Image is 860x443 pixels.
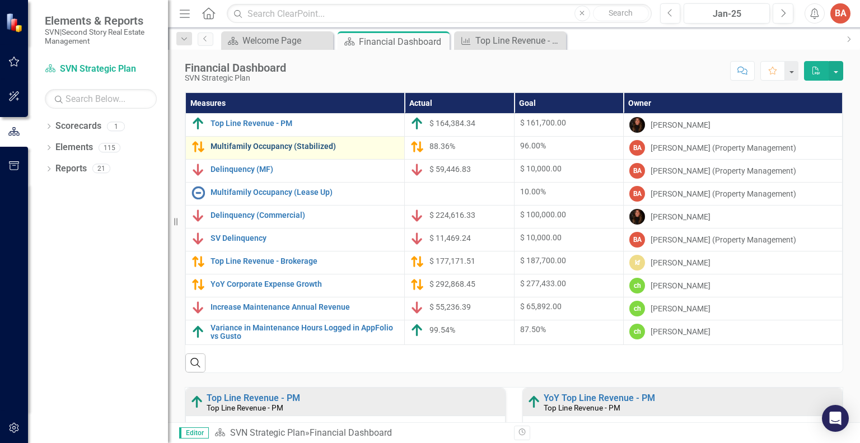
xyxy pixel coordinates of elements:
[629,232,645,248] div: BA
[629,324,645,339] div: ch
[186,251,405,274] td: Double-Click to Edit Right Click for Context Menu
[211,188,399,197] a: Multifamily Occupancy (Lease Up)
[211,257,399,265] a: Top Line Revenue - Brokerage
[624,160,843,183] td: Double-Click to Edit
[520,325,546,334] span: 87.50%
[624,183,843,206] td: Double-Click to Edit
[651,188,796,199] div: [PERSON_NAME] (Property Management)
[211,165,399,174] a: Delinquency (MF)
[211,303,399,311] a: Increase Maintenance Annual Revenue
[186,274,405,297] td: Double-Click to Edit Right Click for Context Menu
[310,427,392,438] div: Financial Dashboard
[191,232,205,245] img: Below Plan
[651,119,711,130] div: [PERSON_NAME]
[191,163,205,176] img: Below Plan
[211,280,399,288] a: YoY Corporate Expense Growth
[651,142,796,153] div: [PERSON_NAME] (Property Management)
[45,89,157,109] input: Search Below...
[186,114,405,137] td: Double-Click to Edit Right Click for Context Menu
[651,234,796,245] div: [PERSON_NAME] (Property Management)
[429,325,455,334] span: 99.54%
[359,35,447,49] div: Financial Dashboard
[527,395,541,409] img: Above Target
[211,211,399,220] a: Delinquency (Commercial)
[410,232,424,245] img: Below Plan
[191,278,205,291] img: Caution
[186,320,405,345] td: Double-Click to Edit Right Click for Context Menu
[822,405,849,432] div: Open Intercom Messenger
[211,324,399,341] a: Variance in Maintenance Hours Logged in AppFolio vs Gusto
[191,117,205,130] img: Above Target
[520,187,546,196] span: 10.00%
[230,427,305,438] a: SVN Strategic Plan
[629,140,645,156] div: BA
[609,8,633,17] span: Search
[211,119,399,128] a: Top Line Revenue - PM
[185,62,286,74] div: Financial Dashboard
[45,27,157,46] small: SVN|Second Story Real Estate Management
[520,233,562,242] span: $ 10,000.00
[520,302,562,311] span: $ 65,892.00
[651,303,711,314] div: [PERSON_NAME]
[410,301,424,314] img: Below Plan
[629,209,645,225] img: Jill Allen
[624,320,843,345] td: Double-Click to Edit
[624,206,843,229] td: Double-Click to Edit
[684,3,770,24] button: Jan-25
[629,301,645,316] div: ch
[429,234,471,243] span: $ 11,469.24
[629,163,645,179] div: BA
[629,117,645,133] img: Jill Allen
[629,186,645,202] div: BA
[593,6,649,21] button: Search
[179,427,209,439] span: Editor
[520,164,562,173] span: $ 10,000.00
[207,393,300,403] a: Top Line Revenue - PM
[520,141,546,150] span: 96.00%
[520,210,566,219] span: $ 100,000.00
[624,114,843,137] td: Double-Click to Edit
[688,7,766,21] div: Jan-25
[186,206,405,229] td: Double-Click to Edit Right Click for Context Menu
[429,142,455,151] span: 88.36%
[45,14,157,27] span: Elements & Reports
[651,257,711,268] div: [PERSON_NAME]
[429,279,475,288] span: $ 292,868.45
[429,211,475,220] span: $ 224,616.33
[544,403,620,412] small: Top Line Revenue - PM
[651,280,711,291] div: [PERSON_NAME]
[624,274,843,297] td: Double-Click to Edit
[242,34,330,48] div: Welcome Page
[457,34,563,48] a: Top Line Revenue - PM
[186,229,405,251] td: Double-Click to Edit Right Click for Context Menu
[830,3,850,24] button: BA
[429,257,475,265] span: $ 177,171.51
[92,164,110,174] div: 21
[624,137,843,160] td: Double-Click to Edit
[624,297,843,320] td: Double-Click to Edit
[186,160,405,183] td: Double-Click to Edit Right Click for Context Menu
[191,301,205,314] img: Below Plan
[429,119,475,128] span: $ 164,384.34
[207,403,283,412] small: Top Line Revenue - PM
[410,278,424,291] img: Caution
[185,74,286,82] div: SVN Strategic Plan
[651,211,711,222] div: [PERSON_NAME]
[191,325,205,339] img: Above Target
[410,163,424,176] img: Below Plan
[520,279,566,288] span: $ 277,433.00
[227,4,651,24] input: Search ClearPoint...
[211,142,399,151] a: Multifamily Occupancy (Stabilized)
[429,165,471,174] span: $ 59,446.83
[629,278,645,293] div: ch
[191,255,205,268] img: Caution
[107,122,125,131] div: 1
[55,162,87,175] a: Reports
[99,143,120,152] div: 115
[624,229,843,251] td: Double-Click to Edit
[520,118,566,127] span: $ 161,700.00
[520,256,566,265] span: $ 187,700.00
[410,324,424,337] img: Above Target
[6,13,25,32] img: ClearPoint Strategy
